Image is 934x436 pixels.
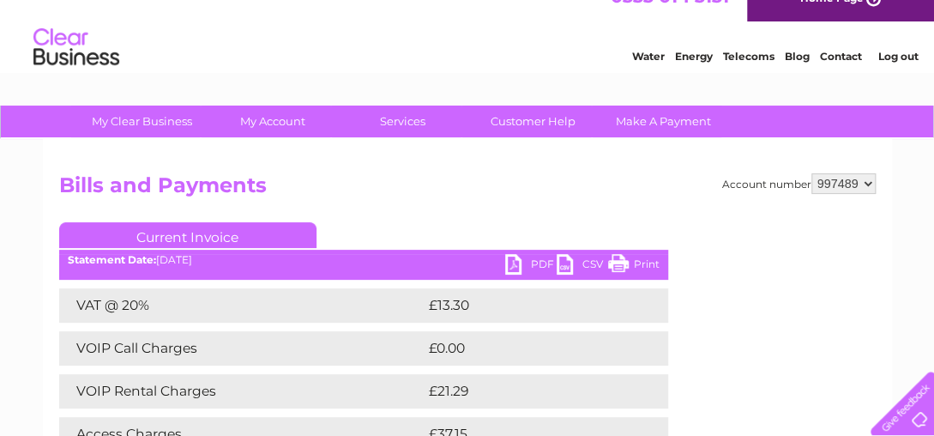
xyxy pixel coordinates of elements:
a: Telecoms [723,73,774,86]
div: Clear Business is a trading name of Verastar Limited (registered in [GEOGRAPHIC_DATA] No. 3667643... [63,9,873,83]
a: Customer Help [462,106,604,137]
a: My Account [202,106,343,137]
a: Current Invoice [59,222,316,248]
a: Contact [820,73,862,86]
td: VAT @ 20% [59,288,425,323]
a: Blog [785,73,810,86]
a: Services [332,106,473,137]
td: VOIP Rental Charges [59,374,425,409]
div: [DATE] [59,254,668,266]
a: Print [608,254,660,279]
h2: Bills and Payments [59,173,876,206]
b: Statement Date: [68,253,156,266]
a: CSV [557,254,608,279]
a: Log out [877,73,918,86]
a: 0333 014 3131 [611,9,729,30]
img: logo.png [33,45,120,97]
a: My Clear Business [71,106,213,137]
a: Water [632,73,665,86]
td: £0.00 [425,331,629,366]
td: £13.30 [425,288,632,323]
a: Make A Payment [593,106,734,137]
a: PDF [505,254,557,279]
td: £21.29 [425,374,632,409]
td: VOIP Call Charges [59,331,425,366]
a: Energy [675,73,713,86]
div: Account number [722,173,876,194]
